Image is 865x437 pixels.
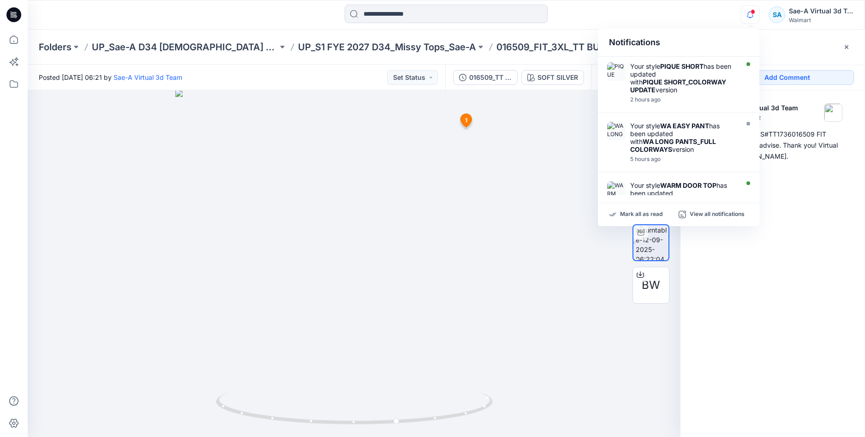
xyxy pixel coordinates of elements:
[607,122,626,140] img: WA LONG PANTS_FULL COLORWAYS
[769,6,785,23] div: SA
[469,72,512,83] div: 016509_TT BUBBLE SWEAT SET_TOP_SAEA_091025
[39,72,182,82] span: Posted [DATE] 06:21 by
[789,6,853,17] div: Sae-A Virtual 3d Team
[496,41,682,54] p: 016509_FIT_3XL_TT BUBBLE SWEAT SET_TOP
[710,70,854,85] button: Add Comment
[642,277,660,293] span: BW
[630,138,716,153] strong: WA LONG PANTS_FULL COLORWAYS
[175,90,533,437] img: eyJhbGciOiJIUzI1NiIsImtpZCI6IjAiLCJzbHQiOiJzZXMiLCJ0eXAiOiJKV1QifQ.eyJkYXRhIjp7InR5cGUiOiJzdG9yYW...
[660,62,704,70] strong: PIQUE SHORT
[537,72,578,83] div: SOFT SILVER
[727,114,798,123] p: [DATE] 13:22
[92,41,278,54] a: UP_Sae-A D34 [DEMOGRAPHIC_DATA] Knit Tops
[598,29,759,57] div: Notifications
[630,156,736,162] div: Wednesday, October 15, 2025 03:26
[630,181,736,213] div: Your style has been updated with version
[727,102,798,114] p: Sae-A Virtual 3d Team
[521,70,584,85] button: SOFT SILVER
[660,122,709,130] strong: WA EASY PANT
[703,129,843,162] div: Hi, Have uploaded S#TT1736016509 FIT Please review and advise. Thank you! Virtual TD Team. [PERSO...
[298,41,476,54] a: UP_S1 FYE 2027 D34_Missy Tops_Sae-A
[630,62,736,94] div: Your style has been updated with version
[113,73,182,81] a: Sae-A Virtual 3d Team
[630,78,726,94] strong: PIQUE SHORT_COLORWAY UPDATE
[39,41,72,54] a: Folders
[636,225,668,260] img: turntable-12-09-2025-06:22:04
[453,70,518,85] button: 016509_TT BUBBLE SWEAT SET_TOP_SAEA_091025
[620,210,662,219] p: Mark all as read
[607,62,626,81] img: PIQUE SHORT_COLORWAY UPDATE
[630,96,736,103] div: Wednesday, October 15, 2025 05:27
[607,181,626,200] img: WARM DOOR TOP_FULL COLORWAYS
[789,17,853,24] div: Walmart
[690,210,745,219] p: View all notifications
[660,181,716,189] strong: WARM DOOR TOP
[630,122,736,153] div: Your style has been updated with version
